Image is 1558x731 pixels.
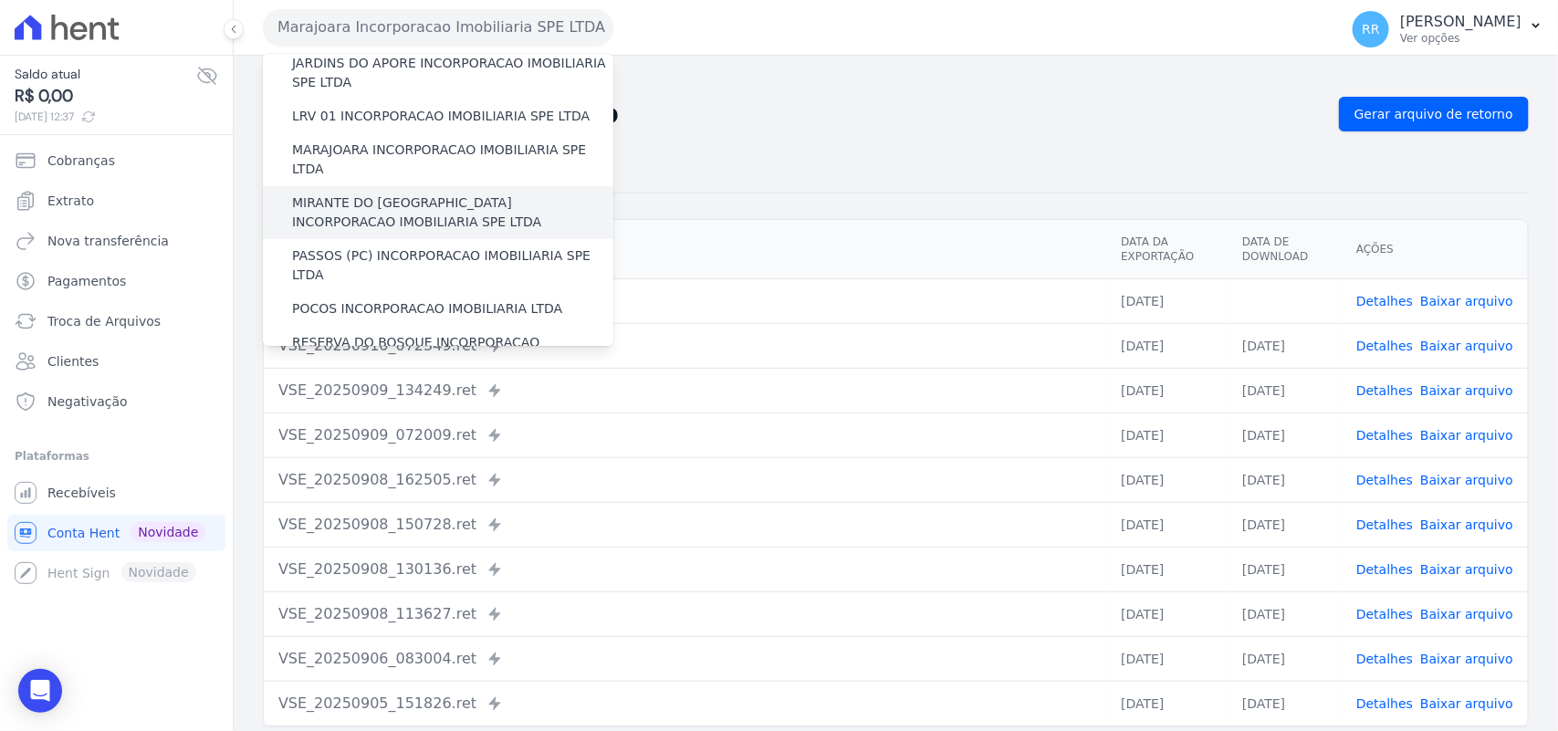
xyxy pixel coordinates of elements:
[1106,412,1228,457] td: [DATE]
[131,522,205,542] span: Novidade
[47,484,116,502] span: Recebíveis
[1400,13,1521,31] p: [PERSON_NAME]
[292,141,613,179] label: MARAJOARA INCORPORACAO IMOBILIARIA SPE LTDA
[7,515,225,551] a: Conta Hent Novidade
[278,693,1092,715] div: VSE_20250905_151826.ret
[263,70,1529,89] nav: Breadcrumb
[1356,652,1413,666] a: Detalhes
[7,223,225,259] a: Nova transferência
[1106,220,1228,279] th: Data da Exportação
[278,380,1092,402] div: VSE_20250909_134249.ret
[1420,339,1513,353] a: Baixar arquivo
[278,514,1092,536] div: VSE_20250908_150728.ret
[1228,220,1342,279] th: Data de Download
[7,263,225,299] a: Pagamentos
[1106,547,1228,591] td: [DATE]
[1420,562,1513,577] a: Baixar arquivo
[263,9,613,46] button: Marajoara Incorporacao Imobiliaria SPE LTDA
[1228,636,1342,681] td: [DATE]
[1338,4,1558,55] button: RR [PERSON_NAME] Ver opções
[18,669,62,713] div: Open Intercom Messenger
[1106,591,1228,636] td: [DATE]
[292,246,613,285] label: PASSOS (PC) INCORPORACAO IMOBILIARIA SPE LTDA
[1356,428,1413,443] a: Detalhes
[47,352,99,371] span: Clientes
[15,109,196,125] span: [DATE] 12:37
[47,392,128,411] span: Negativação
[292,107,590,126] label: LRV 01 INCORPORACAO IMOBILIARIA SPE LTDA
[278,424,1092,446] div: VSE_20250909_072009.ret
[1106,278,1228,323] td: [DATE]
[1400,31,1521,46] p: Ver opções
[1228,547,1342,591] td: [DATE]
[1228,323,1342,368] td: [DATE]
[292,299,562,319] label: POCOS INCORPORACAO IMOBILIARIA LTDA
[1420,428,1513,443] a: Baixar arquivo
[47,272,126,290] span: Pagamentos
[1228,412,1342,457] td: [DATE]
[278,603,1092,625] div: VSE_20250908_113627.ret
[1420,652,1513,666] a: Baixar arquivo
[1106,368,1228,412] td: [DATE]
[1106,457,1228,502] td: [DATE]
[7,183,225,219] a: Extrato
[7,475,225,511] a: Recebíveis
[1420,517,1513,532] a: Baixar arquivo
[1228,502,1342,547] td: [DATE]
[15,445,218,467] div: Plataformas
[278,559,1092,580] div: VSE_20250908_130136.ret
[15,142,218,591] nav: Sidebar
[1420,607,1513,621] a: Baixar arquivo
[1362,23,1379,36] span: RR
[278,648,1092,670] div: VSE_20250906_083004.ret
[292,54,613,92] label: JARDINS DO APORE INCORPORACAO IMOBILIARIA SPE LTDA
[1106,502,1228,547] td: [DATE]
[278,469,1092,491] div: VSE_20250908_162505.ret
[1420,696,1513,711] a: Baixar arquivo
[1106,323,1228,368] td: [DATE]
[1420,473,1513,487] a: Baixar arquivo
[1342,220,1528,279] th: Ações
[7,303,225,339] a: Troca de Arquivos
[278,290,1092,312] div: VSE_20250910_123709.ret
[1420,383,1513,398] a: Baixar arquivo
[263,101,1324,127] h2: Exportações de Retorno
[47,192,94,210] span: Extrato
[1228,681,1342,726] td: [DATE]
[1106,636,1228,681] td: [DATE]
[278,335,1092,357] div: VSE_20250910_072349.ret
[1339,97,1529,131] a: Gerar arquivo de retorno
[292,193,613,232] label: MIRANTE DO [GEOGRAPHIC_DATA] INCORPORACAO IMOBILIARIA SPE LTDA
[15,65,196,84] span: Saldo atual
[292,333,613,371] label: RESERVA DO BOSQUE INCORPORACAO IMOBILIARIA SPE LTDA
[1356,339,1413,353] a: Detalhes
[47,151,115,170] span: Cobranças
[7,343,225,380] a: Clientes
[1356,696,1413,711] a: Detalhes
[47,232,169,250] span: Nova transferência
[47,312,161,330] span: Troca de Arquivos
[1356,562,1413,577] a: Detalhes
[1106,681,1228,726] td: [DATE]
[7,142,225,179] a: Cobranças
[1356,383,1413,398] a: Detalhes
[264,220,1106,279] th: Arquivo
[1228,591,1342,636] td: [DATE]
[1356,607,1413,621] a: Detalhes
[1420,294,1513,308] a: Baixar arquivo
[1356,517,1413,532] a: Detalhes
[1354,105,1513,123] span: Gerar arquivo de retorno
[47,524,120,542] span: Conta Hent
[15,84,196,109] span: R$ 0,00
[1228,457,1342,502] td: [DATE]
[1356,294,1413,308] a: Detalhes
[7,383,225,420] a: Negativação
[1356,473,1413,487] a: Detalhes
[1228,368,1342,412] td: [DATE]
